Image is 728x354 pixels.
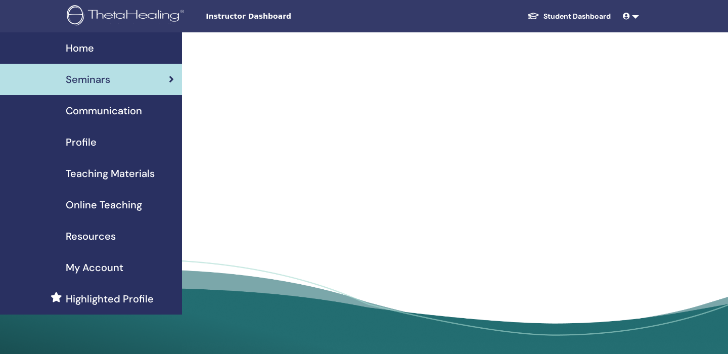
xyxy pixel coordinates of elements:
[66,135,97,150] span: Profile
[66,291,154,306] span: Highlighted Profile
[66,260,123,275] span: My Account
[519,7,619,26] a: Student Dashboard
[66,72,110,87] span: Seminars
[66,166,155,181] span: Teaching Materials
[66,197,142,212] span: Online Teaching
[67,5,188,28] img: logo.png
[66,229,116,244] span: Resources
[206,11,357,22] span: Instructor Dashboard
[527,12,539,20] img: graduation-cap-white.svg
[66,40,94,56] span: Home
[66,103,142,118] span: Communication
